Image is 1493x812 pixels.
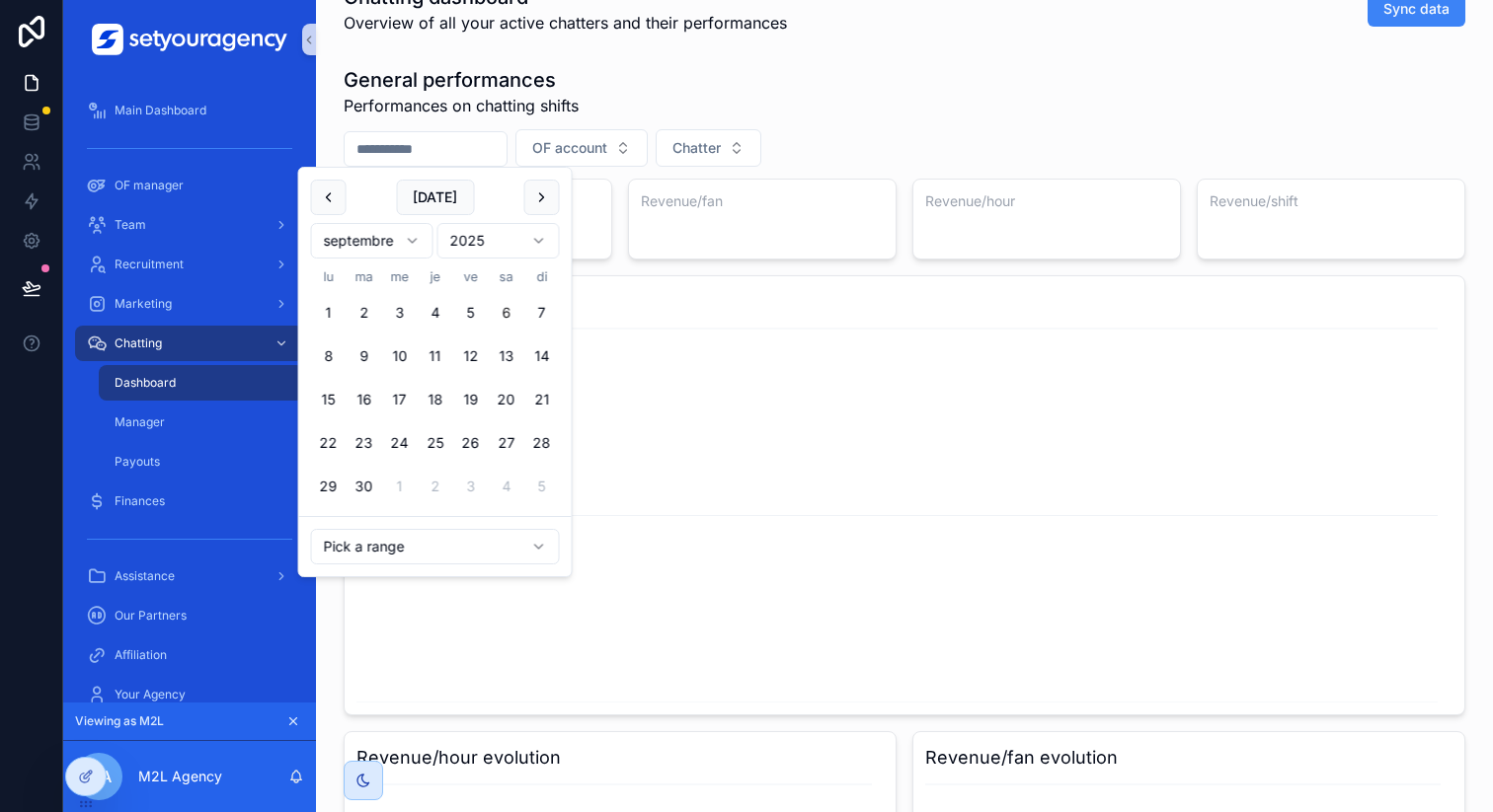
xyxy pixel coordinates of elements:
button: dimanche 21 septembre 2025 [524,382,560,417]
h3: Revenue/fan [641,191,884,211]
p: M2L Agency [138,767,222,786]
button: vendredi 5 septembre 2025 [453,295,489,331]
a: Your Agency [75,677,304,712]
button: jeudi 4 septembre 2025 [418,295,453,331]
button: samedi 27 septembre 2025 [489,425,524,461]
img: App logo [92,24,287,55]
h3: Revenue/hour evolution [356,744,884,772]
div: chart [356,324,1453,702]
a: Our Partners [75,598,304,633]
h1: General performances [344,66,579,94]
span: OF manager [115,178,184,193]
button: samedi 13 septembre 2025 [489,338,524,374]
button: vendredi 12 septembre 2025 [453,338,489,374]
span: Viewing as M2L [75,713,164,729]
a: Main Dashboard [75,93,304,128]
span: Chatting [115,335,162,351]
button: lundi 1 septembre 2025 [311,295,347,331]
button: samedi 20 septembre 2025 [489,382,524,417]
a: Dashboard [99,365,304,401]
button: mardi 23 septembre 2025 [347,425,382,461]
button: lundi 15 septembre 2025 [311,382,347,417]
span: Team [115,217,146,233]
button: dimanche 7 septembre 2025 [524,295,560,331]
a: Payouts [99,444,304,480]
th: jeudi [418,266,453,287]
a: Recruitment [75,247,304,282]
span: OF account [532,138,607,158]
button: mardi 30 septembre 2025 [347,469,382,504]
button: jeudi 25 septembre 2025 [418,425,453,461]
a: Marketing [75,286,304,322]
span: Assistance [115,568,175,584]
span: Payouts [115,454,160,470]
button: mercredi 10 septembre 2025 [382,338,418,374]
a: Team [75,207,304,243]
th: lundi [311,266,347,287]
button: mardi 2 septembre 2025 [347,295,382,331]
th: vendredi [453,266,489,287]
button: lundi 29 septembre 2025 [311,469,347,504]
span: Chatter [672,138,721,158]
button: jeudi 2 octobre 2025 [418,469,453,504]
table: septembre 2025 [311,266,560,504]
button: mardi 16 septembre 2025 [347,382,382,417]
button: samedi 4 octobre 2025 [489,469,524,504]
th: samedi [489,266,524,287]
button: jeudi 11 septembre 2025 [418,338,453,374]
span: Dashboard [115,375,176,391]
button: dimanche 14 septembre 2025 [524,338,560,374]
span: Overview of all your active chatters and their performances [344,11,787,35]
div: scrollable content [63,79,316,702]
button: mercredi 24 septembre 2025 [382,425,418,461]
span: Your Agency [115,687,186,702]
span: Our Partners [115,608,187,624]
h3: Revenue/hour [925,191,1168,211]
button: [DATE] [396,180,474,215]
span: Main Dashboard [115,103,206,118]
button: dimanche 5 octobre 2025 [524,469,560,504]
th: mardi [347,266,382,287]
a: Finances [75,483,304,519]
button: vendredi 26 septembre 2025 [453,425,489,461]
a: OF manager [75,168,304,203]
button: mercredi 1 octobre 2025 [382,469,418,504]
h3: Daily performances [356,288,1453,316]
button: Relative time [311,529,560,564]
button: Today, samedi 6 septembre 2025 [489,295,524,331]
th: mercredi [382,266,418,287]
span: Marketing [115,296,172,312]
a: Assistance [75,558,304,594]
span: Manager [115,414,165,430]
button: mercredi 17 septembre 2025 [382,382,418,417]
button: lundi 22 septembre 2025 [311,425,347,461]
th: dimanche [524,266,560,287]
button: mardi 9 septembre 2025 [347,338,382,374]
button: lundi 8 septembre 2025 [311,338,347,374]
button: vendredi 19 septembre 2025 [453,382,489,417]
span: Affiliation [115,647,167,663]
button: jeudi 18 septembre 2025 [418,382,453,417]
span: Finances [115,493,165,509]
button: vendredi 3 octobre 2025 [453,469,489,504]
button: Select Button [515,129,648,167]
span: Performances on chatting shifts [344,94,579,117]
h3: Revenue/shift [1210,191,1453,211]
a: Affiliation [75,637,304,673]
span: Recruitment [115,257,184,272]
button: dimanche 28 septembre 2025 [524,425,560,461]
a: Chatting [75,326,304,361]
h3: Revenue/fan evolution [925,744,1453,772]
button: mercredi 3 septembre 2025 [382,295,418,331]
button: Select Button [656,129,761,167]
a: Manager [99,405,304,440]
